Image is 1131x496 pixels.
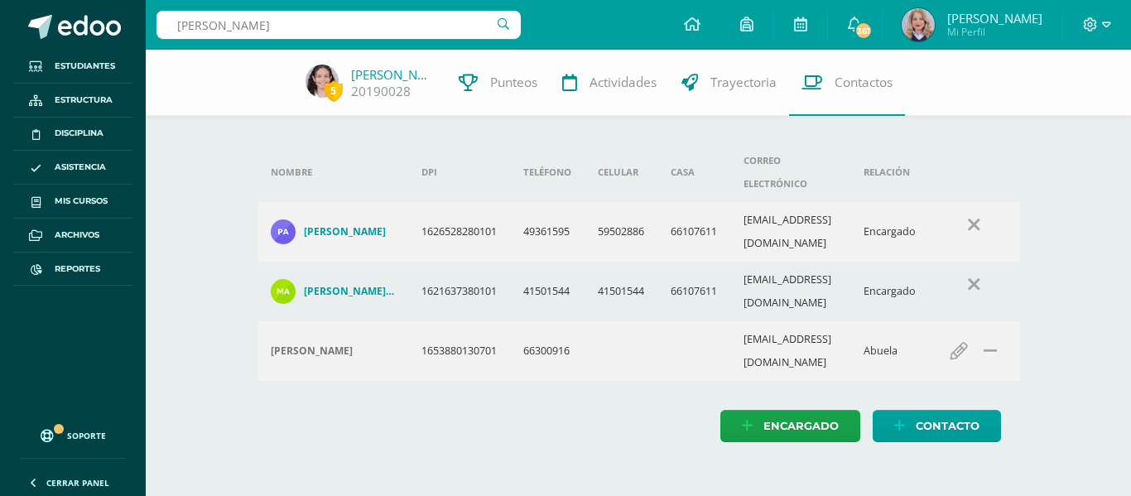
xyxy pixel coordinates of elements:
span: Soporte [67,430,106,441]
img: f67d532a5d5699b468594b018177bfcc.png [271,279,296,304]
td: 59502886 [585,202,657,262]
img: a156d16968b7242cd21561f36f839f7b.png [271,219,296,244]
input: Busca un usuario... [156,11,521,39]
h4: [PERSON_NAME] [PERSON_NAME] [304,285,395,298]
h4: [PERSON_NAME] [304,225,386,238]
a: Archivos [13,219,132,253]
a: Contacto [873,410,1001,442]
td: 1621637380101 [408,262,510,321]
img: 7a3eb46a8b1c3968bc78a15e5a7f4f52.png [306,65,339,98]
th: DPI [408,142,510,202]
a: Asistencia [13,151,132,185]
td: [EMAIL_ADDRESS][DOMAIN_NAME] [730,202,850,262]
a: Soporte [20,413,126,454]
td: 1653880130701 [408,321,510,381]
td: 41501544 [585,262,657,321]
span: Estructura [55,94,113,107]
td: 66300916 [510,321,585,381]
a: [PERSON_NAME] [271,219,395,244]
td: [EMAIL_ADDRESS][DOMAIN_NAME] [730,321,850,381]
a: Contactos [789,50,905,116]
a: Mis cursos [13,185,132,219]
td: 41501544 [510,262,585,321]
a: Reportes [13,253,132,287]
a: Estructura [13,84,132,118]
span: Mi Perfil [947,25,1042,39]
td: [EMAIL_ADDRESS][DOMAIN_NAME] [730,262,850,321]
span: Contacto [916,411,979,441]
span: Contactos [835,74,893,91]
div: Dora Letona Escobar [271,344,395,358]
th: Correo electrónico [730,142,850,202]
td: 66107611 [657,262,730,321]
a: [PERSON_NAME] [351,66,434,83]
span: Actividades [590,74,657,91]
span: 5 [325,80,343,101]
span: Estudiantes [55,60,115,73]
img: 93377adddd9ef611e210f3399aac401b.png [902,8,935,41]
a: Disciplina [13,118,132,152]
a: Estudiantes [13,50,132,84]
a: Actividades [550,50,669,116]
span: Punteos [490,74,537,91]
span: [PERSON_NAME] [947,10,1042,26]
span: Archivos [55,229,99,242]
td: 1626528280101 [408,202,510,262]
td: Encargado [850,262,929,321]
th: Teléfono [510,142,585,202]
th: Relación [850,142,929,202]
span: 361 [854,22,873,40]
span: Trayectoria [710,74,777,91]
span: Encargado [763,411,839,441]
h4: [PERSON_NAME] [271,344,353,358]
th: Nombre [257,142,408,202]
a: 20190028 [351,83,411,100]
a: Punteos [446,50,550,116]
a: Trayectoria [669,50,789,116]
span: Reportes [55,262,100,276]
a: Encargado [720,410,860,442]
th: Celular [585,142,657,202]
td: Encargado [850,202,929,262]
td: 66107611 [657,202,730,262]
span: Cerrar panel [46,477,109,489]
td: 49361595 [510,202,585,262]
a: [PERSON_NAME] [PERSON_NAME] [271,279,395,304]
span: Asistencia [55,161,106,174]
span: Disciplina [55,127,103,140]
td: Abuela [850,321,929,381]
span: Mis cursos [55,195,108,208]
th: Casa [657,142,730,202]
